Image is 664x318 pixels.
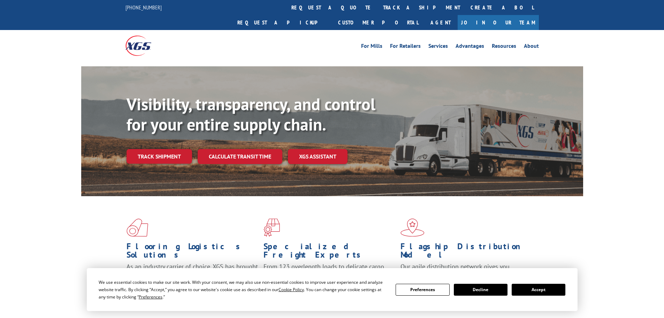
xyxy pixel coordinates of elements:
[99,279,387,301] div: We use essential cookies to make our site work. With your consent, we may also use non-essential ...
[400,219,425,237] img: xgs-icon-flagship-distribution-model-red
[127,219,148,237] img: xgs-icon-total-supply-chain-intelligence-red
[278,287,304,293] span: Cookie Policy
[127,262,258,287] span: As an industry carrier of choice, XGS has brought innovation and dedication to flooring logistics...
[361,43,382,51] a: For Mills
[524,43,539,51] a: About
[512,284,565,296] button: Accept
[127,149,192,164] a: Track shipment
[428,43,448,51] a: Services
[454,284,507,296] button: Decline
[400,242,532,262] h1: Flagship Distribution Model
[492,43,516,51] a: Resources
[127,93,375,135] b: Visibility, transparency, and control for your entire supply chain.
[264,262,395,294] p: From 123 overlength loads to delicate cargo, our experienced staff knows the best way to move you...
[232,15,333,30] a: Request a pickup
[456,43,484,51] a: Advantages
[390,43,421,51] a: For Retailers
[264,242,395,262] h1: Specialized Freight Experts
[458,15,539,30] a: Join Our Team
[125,4,162,11] a: [PHONE_NUMBER]
[333,15,423,30] a: Customer Portal
[400,262,529,279] span: Our agile distribution network gives you nationwide inventory management on demand.
[288,149,348,164] a: XGS ASSISTANT
[139,294,162,300] span: Preferences
[396,284,449,296] button: Preferences
[87,268,578,311] div: Cookie Consent Prompt
[127,242,258,262] h1: Flooring Logistics Solutions
[423,15,458,30] a: Agent
[264,219,280,237] img: xgs-icon-focused-on-flooring-red
[198,149,282,164] a: Calculate transit time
